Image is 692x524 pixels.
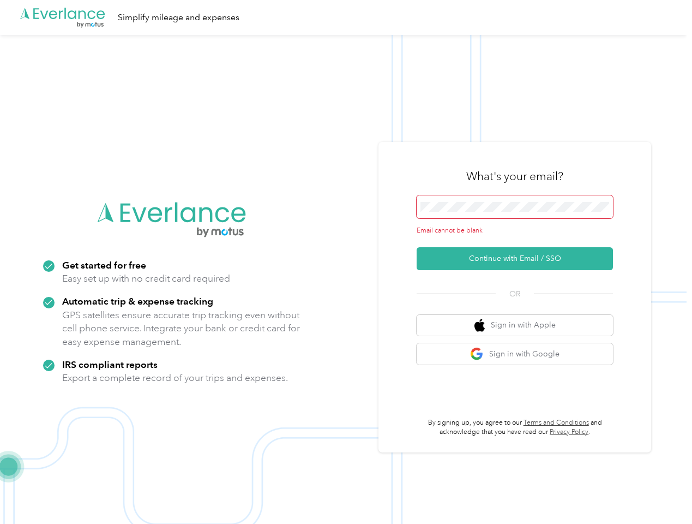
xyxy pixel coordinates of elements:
button: apple logoSign in with Apple [417,315,613,336]
img: apple logo [474,319,485,332]
strong: Automatic trip & expense tracking [62,295,213,307]
p: GPS satellites ensure accurate trip tracking even without cell phone service. Integrate your bank... [62,308,300,349]
h3: What's your email? [466,169,563,184]
strong: Get started for free [62,259,146,271]
button: google logoSign in with Google [417,343,613,365]
div: Simplify mileage and expenses [118,11,239,25]
p: Easy set up with no credit card required [62,272,230,285]
a: Terms and Conditions [523,419,589,427]
span: OR [496,288,534,300]
div: Email cannot be blank [417,226,613,236]
button: Continue with Email / SSO [417,247,613,270]
strong: IRS compliant reports [62,359,158,370]
p: Export a complete record of your trips and expenses. [62,371,288,385]
p: By signing up, you agree to our and acknowledge that you have read our . [417,418,613,437]
img: google logo [470,347,484,361]
a: Privacy Policy [550,428,588,436]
